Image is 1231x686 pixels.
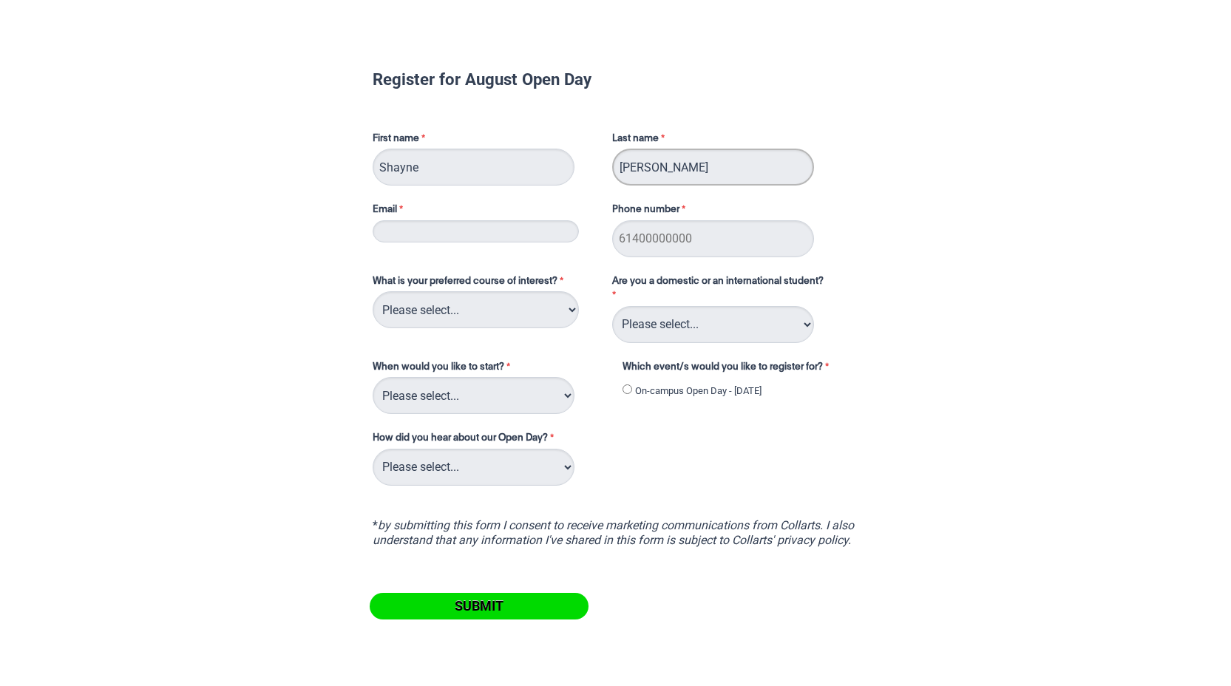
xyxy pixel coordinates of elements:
[373,377,574,414] select: When would you like to start?
[612,132,668,149] label: Last name
[373,360,608,378] label: When would you like to start?
[612,306,814,343] select: Are you a domestic or an international student?
[370,593,589,619] input: Submit
[373,291,579,328] select: What is your preferred course of interest?
[373,220,579,242] input: Email
[373,203,597,220] label: Email
[373,431,557,449] label: How did you hear about our Open Day?
[612,203,689,220] label: Phone number
[612,276,824,286] span: Are you a domestic or an international student?
[373,149,574,186] input: First name
[373,274,597,292] label: What is your preferred course of interest?
[373,518,854,547] i: by submitting this form I consent to receive marketing communications from Collarts. I also under...
[373,72,859,86] h1: Register for August Open Day
[635,384,762,398] label: On-campus Open Day - [DATE]
[623,360,847,378] label: Which event/s would you like to register for?
[612,220,814,257] input: Phone number
[373,449,574,486] select: How did you hear about our Open Day?
[373,132,597,149] label: First name
[612,149,814,186] input: Last name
